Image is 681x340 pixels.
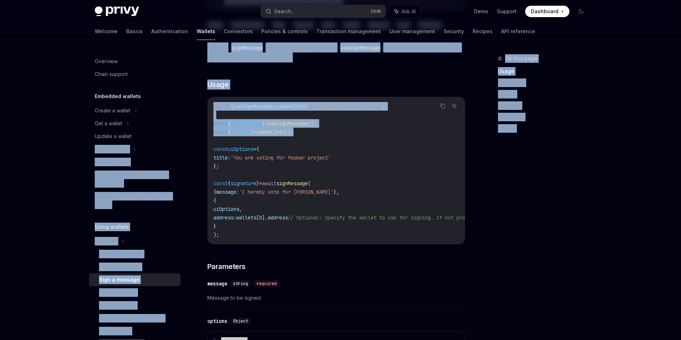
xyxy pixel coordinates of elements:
[89,325,181,338] a: Switch chains
[334,189,339,195] span: },
[251,129,253,135] span: }
[213,232,219,238] span: );
[288,214,571,221] span: // Optional: Specify the wallet to use for signing. If not provided, the first wallet will be used.
[438,101,448,111] button: Copy the contents from the code block
[228,180,231,187] span: {
[239,189,334,195] span: 'I hereby vote for [PERSON_NAME]'
[233,281,248,286] span: string
[308,120,316,127] span: ();
[256,180,259,187] span: }
[95,106,130,115] div: Create a wallet
[95,92,141,101] h5: Embedded wallets
[213,189,216,195] span: {
[498,77,592,88] a: Parameters
[498,111,592,123] a: onSuccess
[285,129,293,135] span: ();
[95,192,176,209] div: Enabling offline actions with user wallets
[213,223,216,229] span: }
[316,23,381,40] a: Transaction management
[224,23,253,40] a: Connectors
[268,214,288,221] span: address
[228,44,266,52] code: signMessage
[308,180,311,187] span: (
[262,214,268,221] span: ].
[95,223,129,231] h5: Using wallets
[525,6,569,17] a: Dashboard
[207,262,246,272] span: Parameters
[99,314,164,323] div: Sign EIP-7702 authorization
[389,23,435,40] a: User management
[89,273,181,286] a: Sign a message
[89,248,181,260] a: Send a transaction
[444,23,464,40] a: Security
[498,123,592,134] a: onError
[498,66,592,77] a: Usage
[99,263,141,271] div: Sign a transaction
[261,23,308,40] a: Policies & controls
[254,280,280,287] div: required
[99,301,136,310] div: Sign a raw hash
[207,80,229,90] span: Usage
[389,5,421,18] button: Ask AI
[207,294,465,302] span: Message to be signed.
[501,23,535,40] a: API reference
[99,288,137,297] div: Sign typed data
[265,120,268,127] span: =
[89,130,181,143] a: Update a wallet
[99,250,143,258] div: Send a transaction
[89,260,181,273] a: Sign a transaction
[450,101,459,111] button: Ask AI
[236,214,256,221] span: wallets
[231,120,262,127] span: signMessage
[498,88,592,100] a: Returns
[262,180,276,187] span: await
[89,168,181,190] a: Enabling server-side access to user wallets
[89,55,181,68] a: Overview
[256,129,285,135] span: useWallets
[231,103,233,110] span: {
[99,275,139,284] div: Sign a message
[213,129,228,135] span: const
[213,154,231,161] span: title:
[95,145,129,153] div: Import a wallet
[371,9,381,14] span: Ctrl K
[95,171,176,188] div: Enabling server-side access to user wallets
[228,146,253,152] span: uiOptions
[401,8,416,15] span: Ask AI
[233,103,273,110] span: useSignMessage
[228,129,231,135] span: {
[253,146,256,152] span: =
[207,42,465,62] span: Use the method exported from the hook to sign a message with an Ethereum embedded wallet.
[305,103,308,110] span: }
[213,163,219,169] span: };
[216,189,239,195] span: message:
[259,180,262,187] span: =
[262,120,265,127] span: }
[228,120,231,127] span: {
[259,214,262,221] span: 0
[89,190,181,211] a: Enabling offline actions with user wallets
[319,103,382,110] span: '@privy-io/react-auth'
[239,206,242,212] span: ,
[213,197,216,204] span: {
[95,23,118,40] a: Welcome
[253,129,256,135] span: =
[126,23,143,40] a: Basics
[207,280,227,287] div: message
[213,180,228,187] span: const
[89,68,181,81] a: Chain support
[575,6,587,17] button: Toggle dark mode
[231,180,256,187] span: signature
[337,44,383,52] code: useSignMessage
[276,180,308,187] span: signMessage
[274,7,294,16] div: Search...
[231,129,251,135] span: wallets
[231,154,331,161] span: 'You are voting for foobar project'
[261,5,386,18] button: Search...CtrlK
[531,8,558,15] span: Dashboard
[256,214,259,221] span: [
[213,206,239,212] span: uiOptions
[95,158,129,166] div: Export a wallet
[99,327,131,335] div: Switch chains
[473,23,493,40] a: Recipes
